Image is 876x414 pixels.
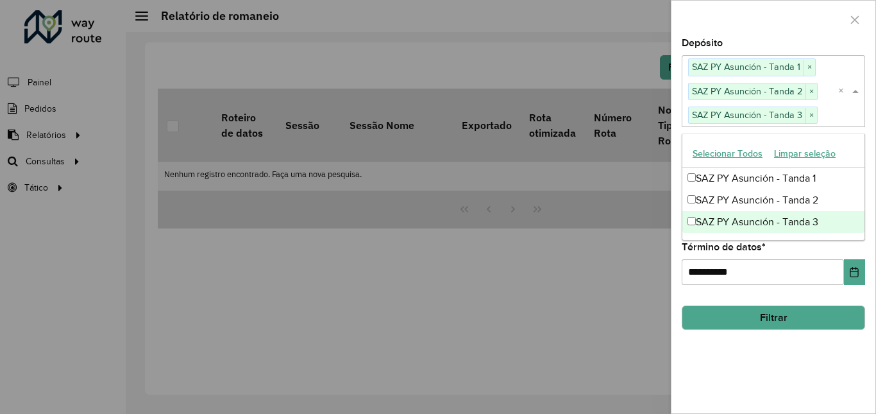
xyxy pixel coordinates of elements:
[805,84,817,99] span: ×
[682,37,723,48] font: Depósito
[696,194,818,205] font: SAZ PY Asunción - Tanda 2
[689,83,805,99] span: SAZ PY Asunción - Tanda 2
[844,259,865,285] button: Elija la fecha
[804,60,815,75] span: ×
[689,59,804,74] span: SAZ PY Asunción - Tanda 1
[682,241,762,252] font: Término de datos
[682,134,865,241] ng-dropdown-panel: Lista de opciones
[805,108,817,123] span: ×
[768,144,841,164] button: Limpar seleção
[696,216,818,227] font: SAZ PY Asunción - Tanda 3
[689,107,805,123] span: SAZ PY Asunción - Tanda 3
[838,83,849,99] span: Clear all
[687,144,768,164] button: Selecionar Todos
[696,173,816,184] font: SAZ PY Asunción - Tanda 1
[682,306,865,330] button: Filtrar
